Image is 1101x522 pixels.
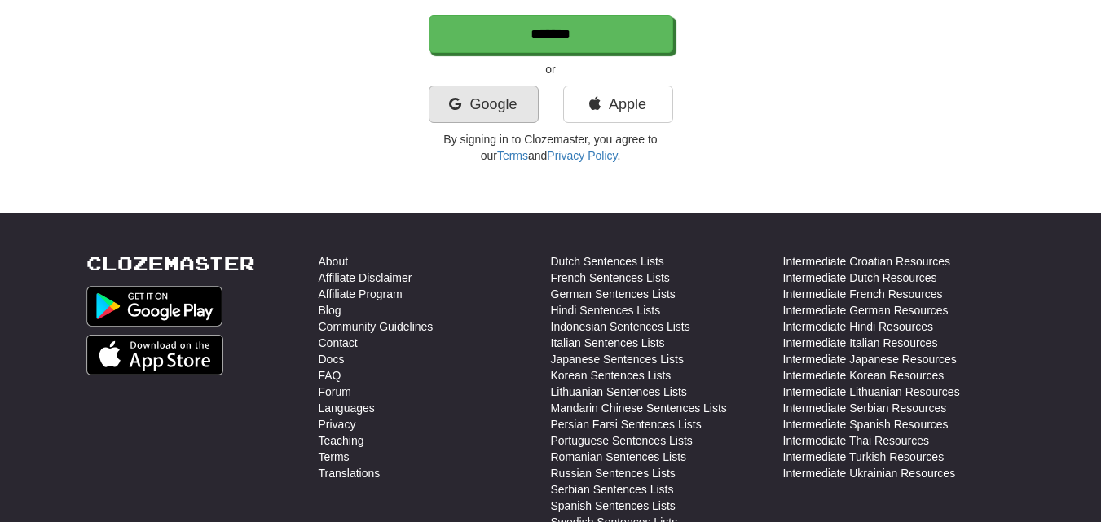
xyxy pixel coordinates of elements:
[783,416,949,432] a: Intermediate Spanish Resources
[551,335,665,351] a: Italian Sentences Lists
[547,149,617,162] a: Privacy Policy
[319,302,341,318] a: Blog
[319,253,349,270] a: About
[429,86,539,123] a: Google
[551,367,672,384] a: Korean Sentences Lists
[551,465,676,481] a: Russian Sentences Lists
[783,351,957,367] a: Intermediate Japanese Resources
[551,253,664,270] a: Dutch Sentences Lists
[319,335,358,351] a: Contact
[429,61,673,77] p: or
[551,286,676,302] a: German Sentences Lists
[783,302,949,318] a: Intermediate German Resources
[86,335,224,375] img: Get it on App Store
[551,416,702,432] a: Persian Farsi Sentences Lists
[319,416,356,432] a: Privacy
[783,367,945,384] a: Intermediate Korean Resources
[563,86,673,123] a: Apple
[783,318,933,335] a: Intermediate Hindi Resources
[783,253,950,270] a: Intermediate Croatian Resources
[497,149,528,162] a: Terms
[551,498,676,514] a: Spanish Sentences Lists
[551,318,690,335] a: Indonesian Sentences Lists
[783,335,938,351] a: Intermediate Italian Resources
[551,449,687,465] a: Romanian Sentences Lists
[319,270,412,286] a: Affiliate Disclaimer
[783,449,945,465] a: Intermediate Turkish Resources
[319,465,381,481] a: Translations
[783,465,956,481] a: Intermediate Ukrainian Resources
[551,302,661,318] a: Hindi Sentences Lists
[319,318,434,335] a: Community Guidelines
[319,351,345,367] a: Docs
[783,286,943,302] a: Intermediate French Resources
[319,367,341,384] a: FAQ
[429,131,673,164] p: By signing in to Clozemaster, you agree to our and .
[86,253,255,274] a: Clozemaster
[551,351,684,367] a: Japanese Sentences Lists
[783,400,947,416] a: Intermediate Serbian Resources
[86,286,223,327] img: Get it on Google Play
[319,449,350,465] a: Terms
[783,384,960,400] a: Intermediate Lithuanian Resources
[551,270,670,286] a: French Sentences Lists
[319,432,364,449] a: Teaching
[551,384,687,400] a: Lithuanian Sentences Lists
[783,270,937,286] a: Intermediate Dutch Resources
[319,286,403,302] a: Affiliate Program
[551,400,727,416] a: Mandarin Chinese Sentences Lists
[319,400,375,416] a: Languages
[551,481,674,498] a: Serbian Sentences Lists
[783,432,930,449] a: Intermediate Thai Resources
[319,384,351,400] a: Forum
[551,432,693,449] a: Portuguese Sentences Lists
